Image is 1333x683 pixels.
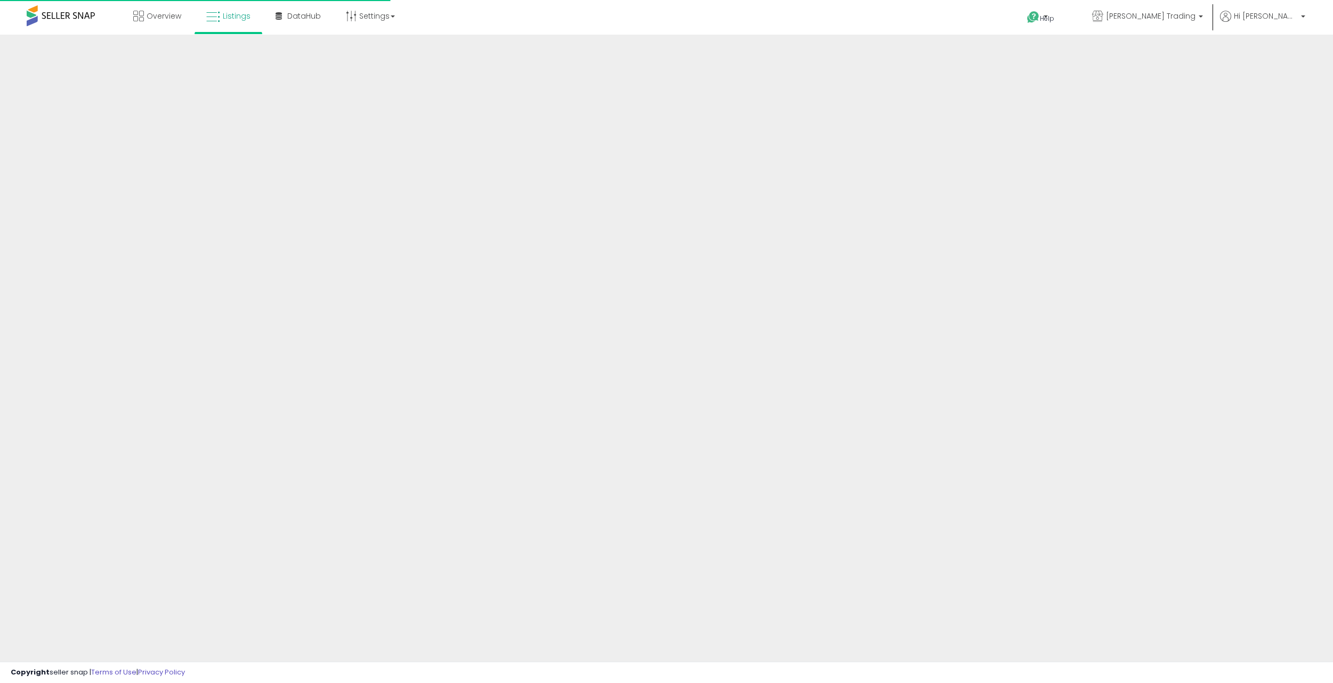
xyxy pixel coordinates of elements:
[147,11,181,21] span: Overview
[1220,11,1305,35] a: Hi [PERSON_NAME]
[287,11,321,21] span: DataHub
[1106,11,1195,21] span: [PERSON_NAME] Trading
[1234,11,1298,21] span: Hi [PERSON_NAME]
[1027,11,1040,24] i: Get Help
[1019,3,1075,35] a: Help
[223,11,251,21] span: Listings
[1040,14,1054,23] span: Help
